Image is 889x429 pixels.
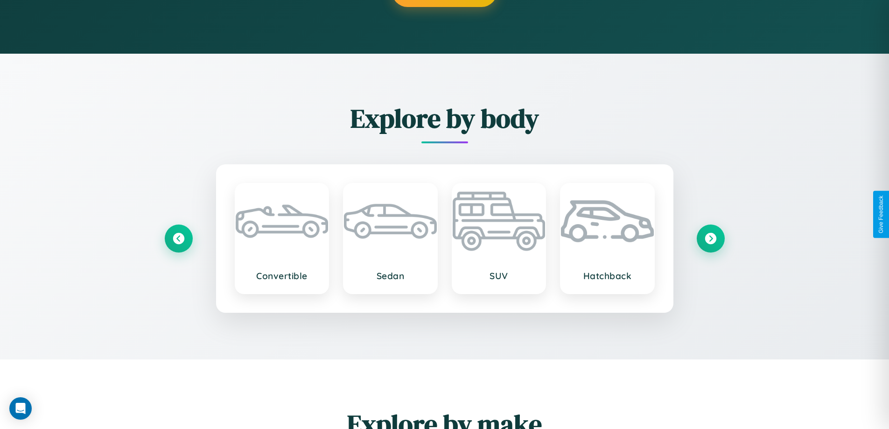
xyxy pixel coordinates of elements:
h2: Explore by body [165,100,725,136]
div: Give Feedback [878,196,884,233]
h3: Hatchback [570,270,644,281]
h3: Sedan [353,270,427,281]
h3: SUV [462,270,536,281]
h3: Convertible [245,270,319,281]
div: Open Intercom Messenger [9,397,32,420]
